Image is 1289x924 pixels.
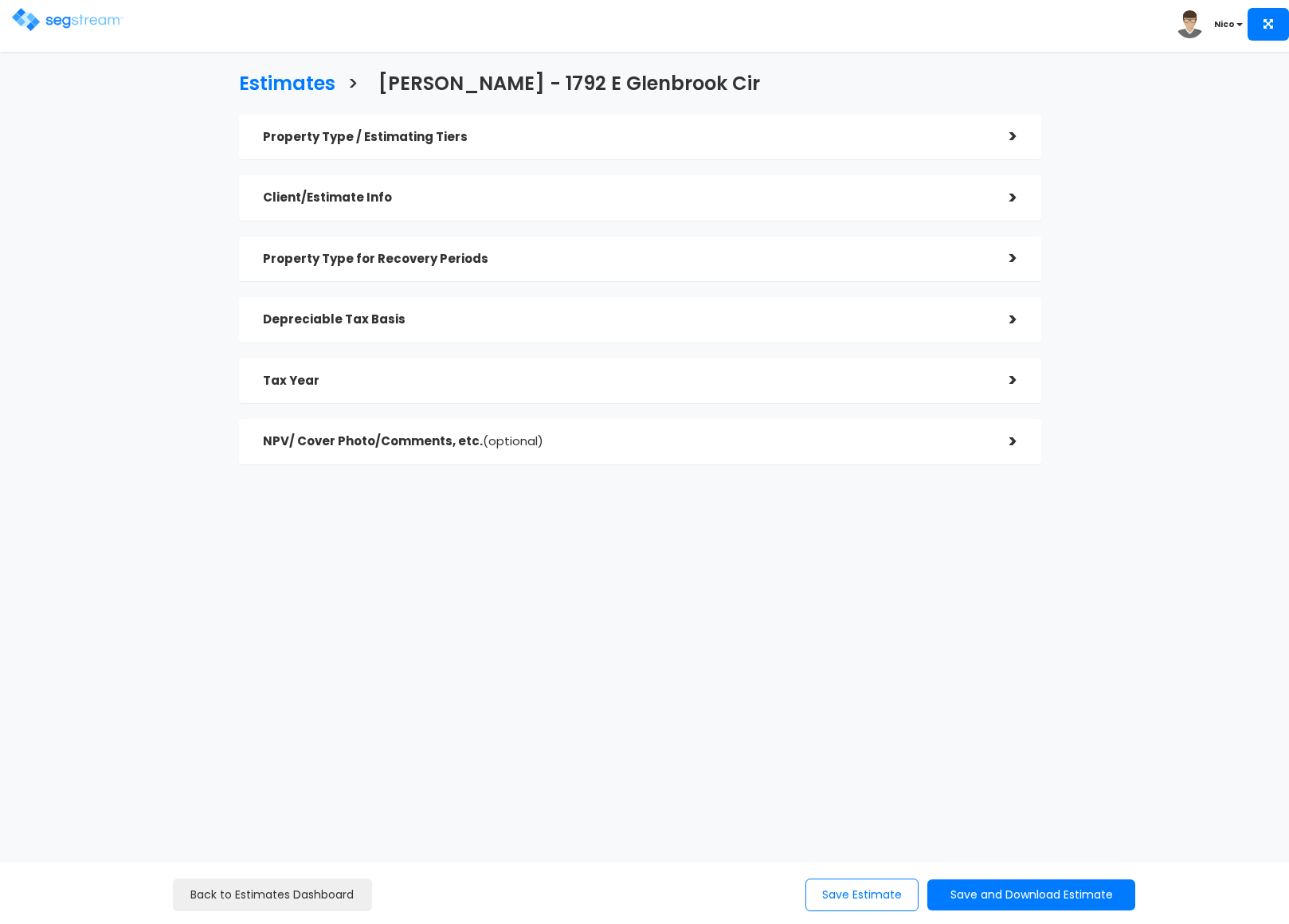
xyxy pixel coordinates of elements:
h3: Estimates [239,73,335,98]
button: Save Estimate [805,879,919,911]
h5: Client/Estimate Info [263,191,986,205]
div: > [985,307,1017,332]
img: logo.png [12,8,123,31]
h5: Property Type for Recovery Periods [263,253,986,266]
h5: Property Type / Estimating Tiers [263,131,986,144]
a: Estimates [227,57,335,106]
h5: NPV/ Cover Photo/Comments, etc. [263,435,986,448]
div: > [985,429,1017,454]
a: [PERSON_NAME] - 1792 E Glenbrook Cir [366,57,760,106]
h5: Tax Year [263,374,986,388]
div: > [985,246,1017,271]
h3: > [347,73,358,98]
div: > [985,186,1017,210]
button: Save and Download Estimate [927,879,1135,910]
h5: Depreciable Tax Basis [263,313,986,327]
img: avatar.png [1176,10,1204,38]
span: (optional) [483,433,543,449]
div: > [985,124,1017,149]
h3: [PERSON_NAME] - 1792 E Glenbrook Cir [378,73,760,98]
div: > [985,368,1017,393]
b: Nico [1214,18,1235,30]
a: Back to Estimates Dashboard [173,879,372,911]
